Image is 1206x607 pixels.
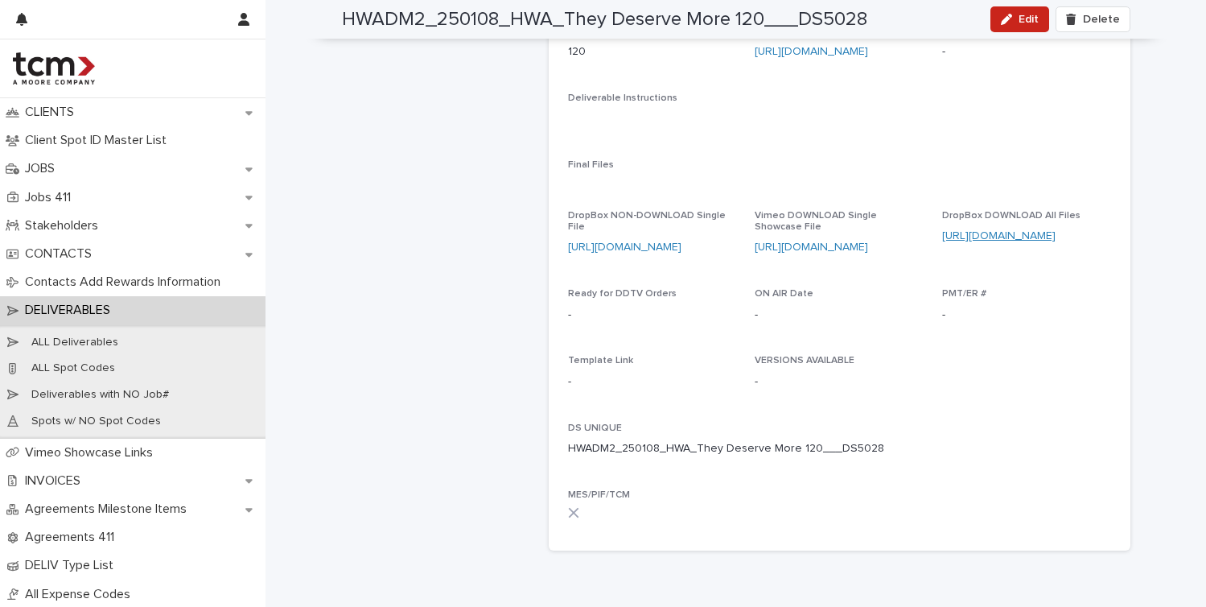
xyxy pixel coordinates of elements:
[19,246,105,262] p: CONTACTS
[19,502,200,517] p: Agreements Milestone Items
[19,361,128,375] p: ALL Spot Codes
[19,133,179,148] p: Client Spot ID Master List
[19,388,182,402] p: Deliverables with NO Job#
[755,211,877,232] span: Vimeo DOWNLOAD Single Showcase File
[1056,6,1130,32] button: Delete
[942,307,1110,324] p: -
[19,275,233,290] p: Contacts Add Rewards Information
[568,242,681,253] a: [URL][DOMAIN_NAME]
[19,530,127,545] p: Agreements 411
[942,289,986,299] span: PMT/ER #
[568,307,736,324] p: -
[19,190,84,205] p: Jobs 411
[755,356,854,365] span: VERSIONS AVAILABLE
[568,440,884,457] p: HWADM2_250108_HWA_They Deserve More 120___DS5028
[1083,14,1120,25] span: Delete
[755,374,923,390] p: -
[755,307,923,324] p: -
[19,303,123,318] p: DELIVERABLES
[19,218,111,233] p: Stakeholders
[19,587,143,602] p: All Expense Codes
[568,374,736,390] p: -
[568,356,633,365] span: Template Link
[990,6,1049,32] button: Edit
[755,289,813,299] span: ON AIR Date
[568,211,726,232] span: DropBox NON-DOWNLOAD Single File
[13,52,95,85] img: 4hMmSqQkux38exxPVZHQ
[568,289,677,299] span: Ready for DDTV Orders
[942,211,1080,221] span: DropBox DOWNLOAD All Files
[342,8,867,31] h2: HWADM2_250108_HWA_They Deserve More 120___DS5028
[942,230,1056,242] a: [URL][DOMAIN_NAME]
[568,93,677,103] span: Deliverable Instructions
[942,43,1110,60] p: -
[568,423,622,433] span: DS UNIQUE
[755,242,868,253] a: [URL][DOMAIN_NAME]
[568,490,630,500] span: MES/PIF/TCM
[19,415,174,428] p: Spots w/ NO Spot Codes
[568,160,614,170] span: Final Files
[19,445,166,460] p: Vimeo Showcase Links
[1019,14,1039,25] span: Edit
[19,161,68,176] p: JOBS
[568,43,736,60] p: 120
[19,473,93,489] p: INVOICES
[19,558,126,573] p: DELIV Type List
[19,336,131,349] p: ALL Deliverables
[755,46,868,57] a: [URL][DOMAIN_NAME]
[19,105,87,120] p: CLIENTS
